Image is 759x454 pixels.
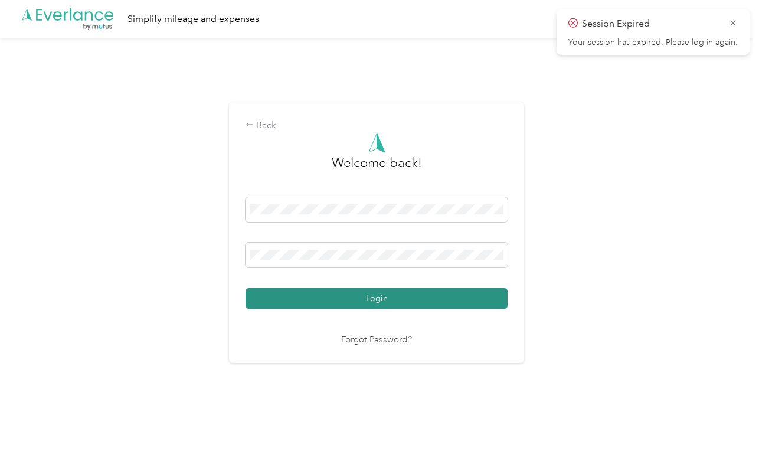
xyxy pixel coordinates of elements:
[341,334,412,347] a: Forgot Password?
[568,37,738,48] p: Your session has expired. Please log in again.
[332,153,422,185] h3: greeting
[246,288,508,309] button: Login
[246,119,508,133] div: Back
[127,12,259,27] div: Simplify mileage and expenses
[582,17,720,31] p: Session Expired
